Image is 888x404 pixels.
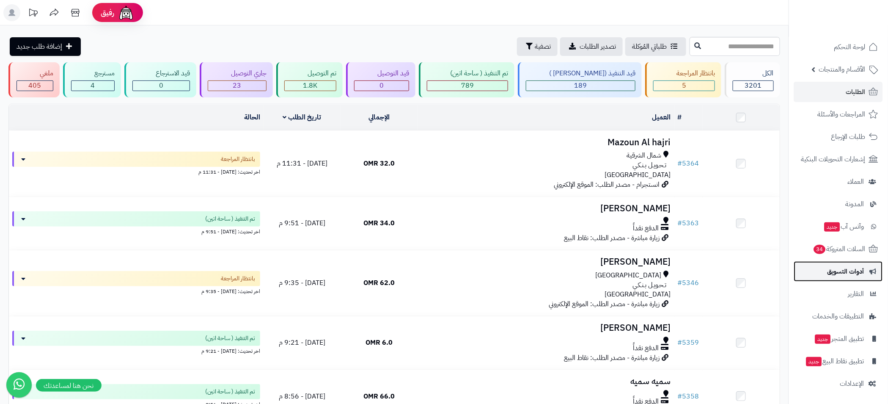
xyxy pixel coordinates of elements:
span: 66.0 OMR [363,391,395,401]
div: 5 [654,81,715,91]
a: تطبيق نقاط البيعجديد [794,351,883,371]
a: قيد الاسترجاع 0 [123,62,198,97]
div: 0 [133,81,190,91]
span: 1.8K [303,80,318,91]
h3: [PERSON_NAME] [421,204,671,213]
div: 789 [427,81,508,91]
span: تطبيق نقاط البيع [806,355,864,367]
span: الدفع نقداً [633,224,659,233]
span: العملاء [848,176,864,188]
span: 62.0 OMR [363,278,395,288]
a: لوحة التحكم [794,37,883,57]
span: # [678,338,682,348]
img: ai-face.png [118,4,135,21]
h3: [PERSON_NAME] [421,257,671,267]
h3: Mazoun Al hajri [421,138,671,147]
span: 3201 [745,80,762,91]
span: 789 [461,80,474,91]
a: المراجعات والأسئلة [794,104,883,125]
div: 4 [71,81,114,91]
span: إضافة طلب جديد [16,42,62,52]
a: طلبات الإرجاع [794,127,883,147]
span: تم التنفيذ ( ساحة اتين) [205,387,255,396]
a: #5359 [678,338,699,348]
span: طلباتي المُوكلة [632,42,667,52]
span: تطبيق المتجر [814,333,864,345]
span: انستجرام - مصدر الطلب: الموقع الإلكتروني [554,180,660,190]
div: 0 [355,81,409,91]
span: وآتس آب [824,221,864,232]
a: جاري التوصيل 23 [198,62,275,97]
div: قيد التوصيل [354,69,409,78]
span: # [678,218,682,228]
a: أدوات التسويق [794,261,883,282]
span: جديد [806,357,822,366]
a: التقارير [794,284,883,304]
a: #5363 [678,218,699,228]
span: تصدير الطلبات [580,42,616,52]
span: 5 [682,80,686,91]
a: طلباتي المُوكلة [625,37,686,56]
a: تم التنفيذ ( ساحة اتين) 789 [417,62,516,97]
div: 189 [526,81,635,91]
a: الإعدادات [794,374,883,394]
span: 405 [29,80,41,91]
a: الكل3201 [723,62,782,97]
img: logo-2.png [830,24,880,42]
span: [DATE] - 11:31 م [277,158,327,169]
span: [DATE] - 9:35 م [279,278,325,288]
a: الطلبات [794,82,883,102]
span: رفيق [101,8,114,18]
span: 23 [233,80,242,91]
a: بانتظار المراجعة 5 [643,62,723,97]
span: التقارير [848,288,864,300]
span: الأقسام والمنتجات [819,64,866,75]
span: 4 [91,80,95,91]
a: قيد التوصيل 0 [344,62,417,97]
span: الطلبات [846,86,866,98]
div: اخر تحديث: [DATE] - 9:21 م [12,346,260,355]
a: الإجمالي [368,112,390,122]
span: # [678,158,682,169]
span: [GEOGRAPHIC_DATA] [605,170,671,180]
a: إشعارات التحويلات البنكية [794,149,883,169]
a: قيد التنفيذ ([PERSON_NAME] ) 189 [516,62,643,97]
span: السلات المتروكة [813,243,866,255]
div: 23 [208,81,266,91]
span: إشعارات التحويلات البنكية [801,153,866,165]
a: #5358 [678,391,699,401]
div: 1786 [285,81,336,91]
div: بانتظار المراجعة [653,69,715,78]
a: #5364 [678,158,699,169]
span: زيارة مباشرة - مصدر الطلب: نقاط البيع [564,233,660,243]
a: تطبيق المتجرجديد [794,329,883,349]
span: [DATE] - 9:51 م [279,218,325,228]
span: بانتظار المراجعة [221,274,255,283]
span: 6.0 OMR [366,338,393,348]
span: 34 [814,245,826,254]
span: تصفية [535,42,551,52]
div: تم التوصيل [284,69,336,78]
a: وآتس آبجديد [794,216,883,237]
div: تم التنفيذ ( ساحة اتين) [427,69,508,78]
span: [DATE] - 9:21 م [279,338,325,348]
a: العميل [652,112,671,122]
div: الكل [733,69,774,78]
a: المدونة [794,194,883,214]
span: [GEOGRAPHIC_DATA] [596,271,662,280]
a: إضافة طلب جديد [10,37,81,56]
span: # [678,278,682,288]
span: تم التنفيذ ( ساحة اتين) [205,215,255,223]
a: السلات المتروكة34 [794,239,883,259]
a: تحديثات المنصة [22,4,44,23]
div: جاري التوصيل [208,69,267,78]
span: شمال الشرقية [627,151,662,160]
span: بانتظار المراجعة [221,155,255,163]
a: التطبيقات والخدمات [794,306,883,327]
span: جديد [815,335,831,344]
span: جديد [825,222,840,232]
span: 0 [159,80,163,91]
span: الدفع نقداً [633,343,659,353]
span: طلبات الإرجاع [831,131,866,143]
div: قيد التنفيذ ([PERSON_NAME] ) [526,69,635,78]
